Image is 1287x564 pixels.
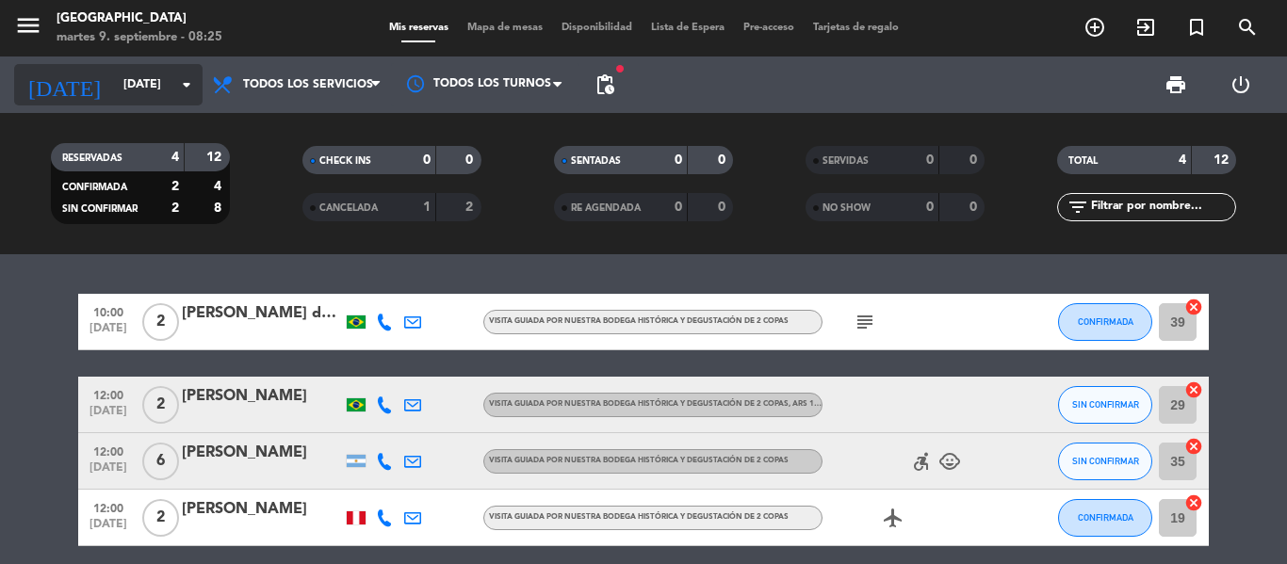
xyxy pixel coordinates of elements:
[57,28,222,47] div: martes 9. septiembre - 08:25
[804,23,908,33] span: Tarjetas de regalo
[85,518,132,540] span: [DATE]
[1078,316,1133,327] span: CONFIRMADA
[718,153,729,167] strong: 0
[85,405,132,427] span: [DATE]
[789,400,833,408] span: , ARS 14000
[823,156,869,166] span: SERVIDAS
[85,461,132,483] span: [DATE]
[171,151,179,164] strong: 4
[1083,16,1106,39] i: add_circle_outline
[182,384,342,409] div: [PERSON_NAME]
[1208,56,1273,113] div: LOG OUT
[85,322,132,344] span: [DATE]
[14,11,42,46] button: menu
[734,23,804,33] span: Pre-acceso
[1068,156,1098,166] span: TOTAL
[1058,386,1152,424] button: SIN CONFIRMAR
[938,450,961,473] i: child_care
[319,156,371,166] span: CHECK INS
[1184,298,1203,316] i: cancel
[926,153,934,167] strong: 0
[1089,197,1235,218] input: Filtrar por nombre...
[489,457,789,464] span: Visita guiada por nuestra bodega histórica y degustación de 2 copas
[1184,380,1203,399] i: cancel
[465,201,477,214] strong: 2
[675,201,682,214] strong: 0
[14,64,114,105] i: [DATE]
[969,201,981,214] strong: 0
[1058,303,1152,341] button: CONFIRMADA
[1078,512,1133,523] span: CONFIRMADA
[552,23,642,33] span: Disponibilidad
[642,23,734,33] span: Lista de Espera
[142,303,179,341] span: 2
[571,203,641,213] span: RE AGENDADA
[171,201,179,215] strong: 2
[57,9,222,28] div: [GEOGRAPHIC_DATA]
[62,153,122,163] span: RESERVADAS
[171,180,179,193] strong: 2
[910,450,933,473] i: accessible_forward
[182,441,342,465] div: [PERSON_NAME]
[175,73,198,96] i: arrow_drop_down
[319,203,378,213] span: CANCELADA
[182,497,342,522] div: [PERSON_NAME]
[85,300,132,322] span: 10:00
[85,440,132,461] span: 12:00
[489,513,789,521] span: Visita guiada por nuestra bodega histórica y degustación de 2 copas
[823,203,871,213] span: NO SHOW
[142,386,179,424] span: 2
[489,400,833,408] span: Visita guiada por nuestra bodega histórica y degustación de 2 copas
[1072,399,1139,410] span: SIN CONFIRMAR
[1134,16,1157,39] i: exit_to_app
[1230,73,1252,96] i: power_settings_new
[614,63,626,74] span: fiber_manual_record
[1184,493,1203,512] i: cancel
[969,153,981,167] strong: 0
[85,496,132,518] span: 12:00
[380,23,458,33] span: Mis reservas
[465,153,477,167] strong: 0
[142,499,179,537] span: 2
[423,201,431,214] strong: 1
[1184,437,1203,456] i: cancel
[182,301,342,326] div: [PERSON_NAME] do val
[14,11,42,40] i: menu
[142,443,179,480] span: 6
[854,311,876,333] i: subject
[1165,73,1187,96] span: print
[1058,443,1152,480] button: SIN CONFIRMAR
[571,156,621,166] span: SENTADAS
[1214,153,1232,167] strong: 12
[214,201,225,215] strong: 8
[1185,16,1208,39] i: turned_in_not
[458,23,552,33] span: Mapa de mesas
[62,183,127,192] span: CONFIRMADA
[1072,456,1139,466] span: SIN CONFIRMAR
[926,201,934,214] strong: 0
[243,78,373,91] span: Todos los servicios
[1179,153,1186,167] strong: 4
[214,180,225,193] strong: 4
[423,153,431,167] strong: 0
[1058,499,1152,537] button: CONFIRMADA
[1067,196,1089,218] i: filter_list
[85,383,132,405] span: 12:00
[675,153,682,167] strong: 0
[206,151,225,164] strong: 12
[594,73,616,96] span: pending_actions
[62,204,138,214] span: SIN CONFIRMAR
[489,317,789,325] span: Visita guiada por nuestra bodega histórica y degustación de 2 copas
[882,507,904,529] i: airplanemode_active
[718,201,729,214] strong: 0
[1236,16,1259,39] i: search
